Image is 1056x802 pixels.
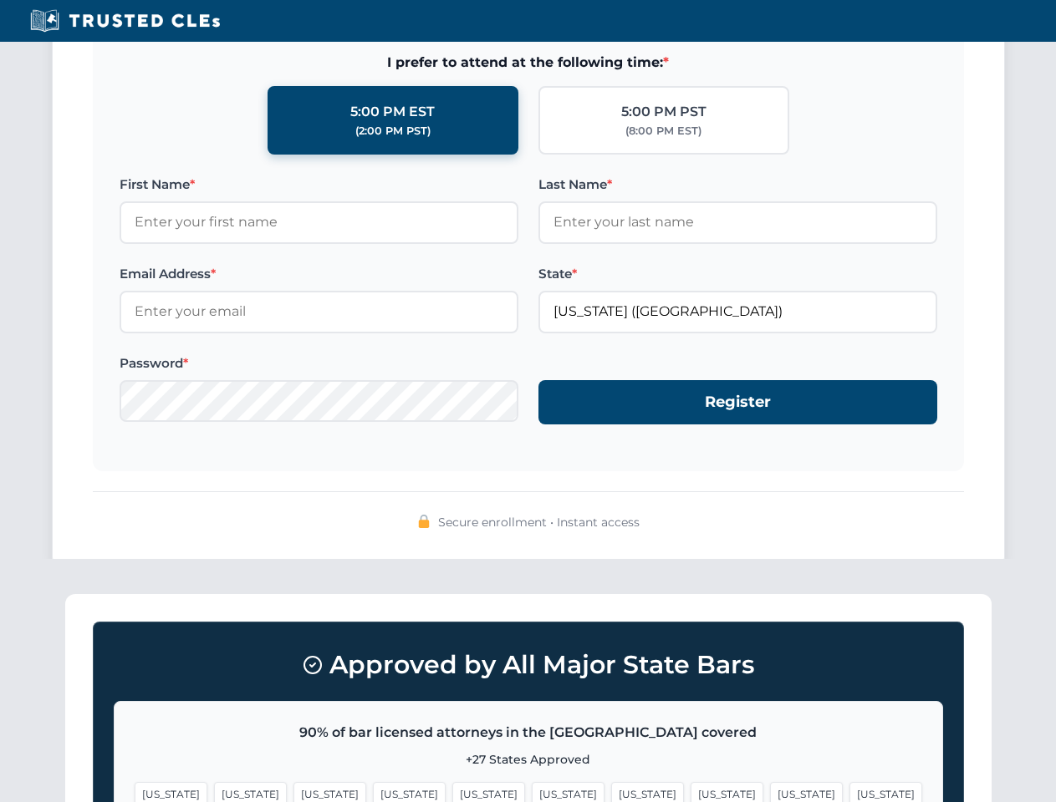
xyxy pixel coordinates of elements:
[114,642,943,688] h3: Approved by All Major State Bars
[120,52,937,74] span: I prefer to attend at the following time:
[438,513,640,531] span: Secure enrollment • Instant access
[538,175,937,195] label: Last Name
[621,101,707,123] div: 5:00 PM PST
[417,515,431,528] img: 🔒
[538,291,937,332] input: Florida (FL)
[120,291,518,332] input: Enter your email
[25,8,225,33] img: Trusted CLEs
[625,123,701,140] div: (8:00 PM EST)
[355,123,431,140] div: (2:00 PM PST)
[135,750,922,769] p: +27 States Approved
[350,101,435,123] div: 5:00 PM EST
[120,353,518,373] label: Password
[120,175,518,195] label: First Name
[120,264,518,284] label: Email Address
[538,380,937,424] button: Register
[120,201,518,243] input: Enter your first name
[135,722,922,744] p: 90% of bar licensed attorneys in the [GEOGRAPHIC_DATA] covered
[538,264,937,284] label: State
[538,201,937,243] input: Enter your last name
